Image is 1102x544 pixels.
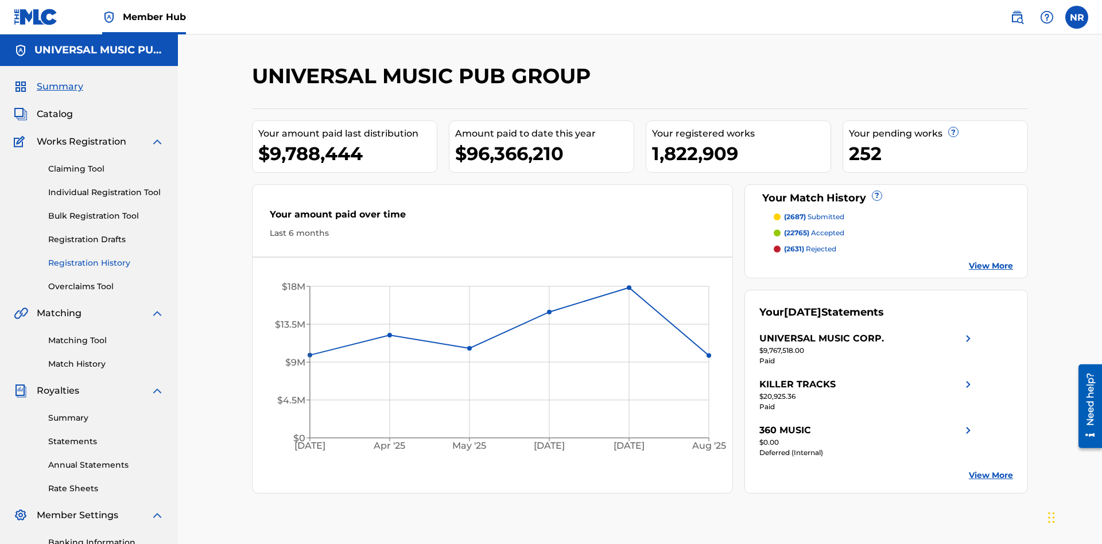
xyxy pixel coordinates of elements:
[784,212,806,221] span: (2687)
[293,433,305,444] tspan: $0
[37,384,79,398] span: Royalties
[48,436,164,448] a: Statements
[258,127,437,141] div: Your amount paid last distribution
[48,186,164,199] a: Individual Registration Tool
[1010,10,1024,24] img: search
[150,306,164,320] img: expand
[294,441,325,452] tspan: [DATE]
[774,244,1014,254] a: (2631) rejected
[37,508,118,522] span: Member Settings
[759,332,884,345] div: UNIVERSAL MUSIC CORP.
[455,141,634,166] div: $96,366,210
[1040,10,1054,24] img: help
[37,306,82,320] span: Matching
[48,335,164,347] a: Matching Tool
[282,281,305,292] tspan: $18M
[961,423,975,437] img: right chevron icon
[759,378,975,412] a: KILLER TRACKSright chevron icon$20,925.36Paid
[961,378,975,391] img: right chevron icon
[150,135,164,149] img: expand
[14,306,28,320] img: Matching
[652,127,831,141] div: Your registered works
[1006,6,1029,29] a: Public Search
[14,80,83,94] a: SummarySummary
[48,483,164,495] a: Rate Sheets
[48,412,164,424] a: Summary
[34,44,164,57] h5: UNIVERSAL MUSIC PUB GROUP
[48,281,164,293] a: Overclaims Tool
[14,107,73,121] a: CatalogCatalog
[252,63,596,89] h2: UNIVERSAL MUSIC PUB GROUP
[123,10,186,24] span: Member Hub
[759,345,975,356] div: $9,767,518.00
[275,319,305,330] tspan: $13.5M
[48,234,164,246] a: Registration Drafts
[759,191,1014,206] div: Your Match History
[759,423,811,437] div: 360 MUSIC
[961,332,975,345] img: right chevron icon
[258,141,437,166] div: $9,788,444
[784,228,844,238] p: accepted
[784,244,836,254] p: rejected
[759,391,975,402] div: $20,925.36
[270,208,715,227] div: Your amount paid over time
[872,191,882,200] span: ?
[759,332,975,366] a: UNIVERSAL MUSIC CORP.right chevron icon$9,767,518.00Paid
[37,107,73,121] span: Catalog
[1065,6,1088,29] div: User Menu
[614,441,645,452] tspan: [DATE]
[1048,500,1055,535] div: Drag
[48,459,164,471] a: Annual Statements
[374,441,406,452] tspan: Apr '25
[285,357,305,368] tspan: $9M
[48,358,164,370] a: Match History
[14,44,28,57] img: Accounts
[102,10,116,24] img: Top Rightsholder
[774,228,1014,238] a: (22765) accepted
[14,107,28,121] img: Catalog
[759,437,975,448] div: $0.00
[774,212,1014,222] a: (2687) submitted
[1070,360,1102,454] iframe: Resource Center
[784,212,844,222] p: submitted
[455,127,634,141] div: Amount paid to date this year
[969,260,1013,272] a: View More
[969,469,1013,481] a: View More
[784,228,809,237] span: (22765)
[150,508,164,522] img: expand
[270,227,715,239] div: Last 6 months
[784,244,804,253] span: (2631)
[849,141,1027,166] div: 252
[150,384,164,398] img: expand
[949,127,958,137] span: ?
[759,402,975,412] div: Paid
[1045,489,1102,544] iframe: Chat Widget
[14,80,28,94] img: Summary
[759,305,884,320] div: Your Statements
[652,141,831,166] div: 1,822,909
[37,135,126,149] span: Works Registration
[692,441,726,452] tspan: Aug '25
[14,135,29,149] img: Works Registration
[534,441,565,452] tspan: [DATE]
[37,80,83,94] span: Summary
[759,423,975,458] a: 360 MUSICright chevron icon$0.00Deferred (Internal)
[453,441,487,452] tspan: May '25
[849,127,1027,141] div: Your pending works
[14,508,28,522] img: Member Settings
[759,378,836,391] div: KILLER TRACKS
[759,448,975,458] div: Deferred (Internal)
[277,395,305,406] tspan: $4.5M
[48,210,164,222] a: Bulk Registration Tool
[1035,6,1058,29] div: Help
[48,257,164,269] a: Registration History
[759,356,975,366] div: Paid
[48,163,164,175] a: Claiming Tool
[14,384,28,398] img: Royalties
[784,306,821,318] span: [DATE]
[14,9,58,25] img: MLC Logo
